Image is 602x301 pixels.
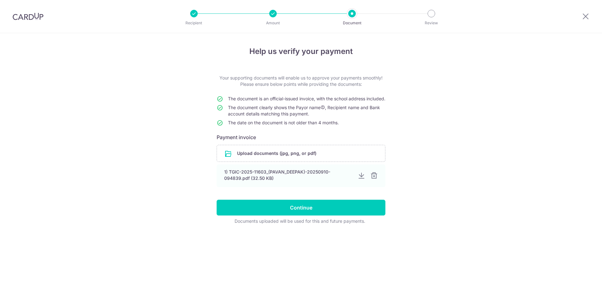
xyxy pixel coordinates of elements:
p: Review [408,20,455,26]
img: CardUp [13,13,43,20]
p: Document [329,20,375,26]
div: Documents uploaded will be used for this and future payments. [217,218,383,224]
h4: Help us verify your payment [217,46,385,57]
div: Upload documents (jpg, png, or pdf) [217,145,385,162]
span: The document is an official-issued invoice, with the school address included. [228,96,385,101]
input: Continue [217,200,385,215]
p: Amount [250,20,296,26]
span: The document clearly shows the Payor name , Recipient name and Bank account details matching this... [228,105,380,116]
h6: Payment invoice [217,133,385,141]
p: Your supporting documents will enable us to approve your payments smoothly! Please ensure below p... [217,75,385,87]
div: 1) TGIC-2025-11603_(PAVAN_DEEPAK)-20250910-094839.pdf (32.50 KB) [224,169,353,181]
span: The date on the document is not older than 4 months. [228,120,339,125]
p: Recipient [171,20,217,26]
